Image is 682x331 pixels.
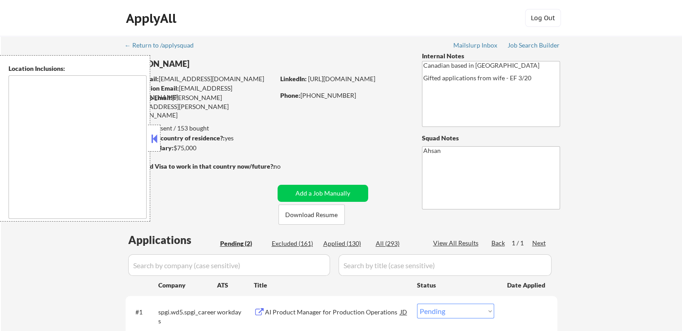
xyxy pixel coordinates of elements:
div: no [274,162,299,171]
div: Title [254,281,408,290]
div: [PERSON_NAME] [126,58,310,70]
div: [PERSON_NAME][EMAIL_ADDRESS][PERSON_NAME][DOMAIN_NAME] [126,93,274,120]
div: [EMAIL_ADDRESS][DOMAIN_NAME] [126,84,274,101]
div: 130 sent / 153 bought [125,124,274,133]
strong: Phone: [280,91,300,99]
div: Next [532,239,547,248]
div: 1 / 1 [512,239,532,248]
div: Status [417,277,494,293]
div: AI Product Manager for Production Operations [265,308,400,317]
div: Mailslurp Inbox [453,42,498,48]
div: ← Return to /applysquad [125,42,202,48]
div: Company [158,281,217,290]
a: Mailslurp Inbox [453,42,498,51]
div: Back [491,239,506,248]
strong: LinkedIn: [280,75,307,83]
div: JD [400,304,408,320]
div: Pending (2) [220,239,265,248]
div: Date Applied [507,281,547,290]
div: $75,000 [125,144,274,152]
strong: Can work in country of residence?: [125,134,225,142]
div: Squad Notes [422,134,560,143]
button: Download Resume [278,205,345,225]
input: Search by company (case sensitive) [128,254,330,276]
div: Location Inclusions: [9,64,147,73]
input: Search by title (case sensitive) [339,254,552,276]
div: yes [125,134,272,143]
div: All (293) [376,239,421,248]
div: [EMAIL_ADDRESS][DOMAIN_NAME] [126,74,274,83]
button: Log Out [525,9,561,27]
div: #1 [135,308,151,317]
div: View All Results [433,239,481,248]
div: ATS [217,281,254,290]
div: Applications [128,235,217,245]
div: spgi.wd5.spgi_careers [158,308,217,325]
div: Job Search Builder [508,42,560,48]
div: ApplyAll [126,11,179,26]
div: Internal Notes [422,52,560,61]
button: Add a Job Manually [278,185,368,202]
div: Excluded (161) [272,239,317,248]
a: [URL][DOMAIN_NAME] [308,75,375,83]
div: workday [217,308,254,317]
a: ← Return to /applysquad [125,42,202,51]
div: [PHONE_NUMBER] [280,91,407,100]
div: Applied (130) [323,239,368,248]
strong: Will need Visa to work in that country now/future?: [126,162,275,170]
